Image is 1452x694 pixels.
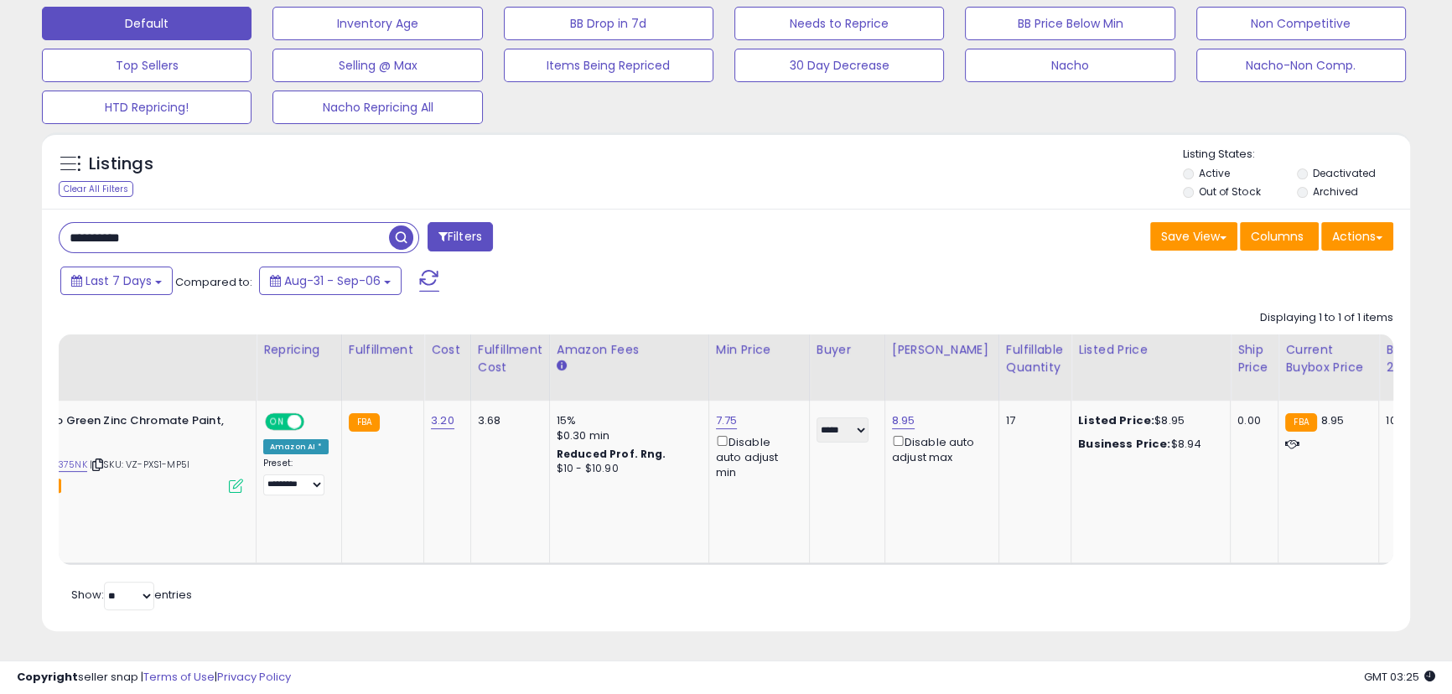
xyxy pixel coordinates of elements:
a: Terms of Use [143,669,215,685]
div: Repricing [263,341,334,359]
div: $10 - $10.90 [557,462,696,476]
button: BB Price Below Min [965,7,1175,40]
div: Min Price [716,341,802,359]
button: Default [42,7,252,40]
button: Nacho [965,49,1175,82]
button: Non Competitive [1196,7,1406,40]
div: Current Buybox Price [1285,341,1372,376]
small: Amazon Fees. [557,359,567,374]
small: FBA [349,413,380,432]
button: Selling @ Max [272,49,482,82]
div: Fulfillment [349,341,417,359]
span: Last 7 Days [86,272,152,289]
a: 8.95 [892,412,915,429]
span: | SKU: VZ-PXS1-MP5I [90,458,189,471]
button: 30 Day Decrease [734,49,944,82]
div: [PERSON_NAME] [892,341,992,359]
label: Deactivated [1313,166,1376,180]
button: Nacho-Non Comp. [1196,49,1406,82]
button: Aug-31 - Sep-06 [259,267,402,295]
small: FBA [1285,413,1316,432]
div: $0.30 min [557,428,696,443]
div: Disable auto adjust max [892,432,986,465]
div: Clear All Filters [59,181,133,197]
a: 7.75 [716,412,738,429]
button: Columns [1240,222,1319,251]
div: BB Share 24h. [1386,341,1447,376]
span: Show: entries [71,587,192,603]
span: Aug-31 - Sep-06 [284,272,381,289]
span: 8.95 [1321,412,1345,428]
button: HTD Repricing! [42,91,252,124]
th: CSV column name: cust_attr_1_Buyer [809,334,884,401]
b: Reduced Prof. Rng. [557,447,666,461]
a: 3.20 [431,412,454,429]
div: Fulfillment Cost [478,341,542,376]
label: Archived [1313,184,1358,199]
div: 3.68 [478,413,537,428]
strong: Copyright [17,669,78,685]
button: Inventory Age [272,7,482,40]
div: $8.95 [1078,413,1217,428]
span: Columns [1251,228,1304,245]
span: ON [267,415,288,429]
button: Save View [1150,222,1237,251]
div: 15% [557,413,696,428]
span: 2025-09-15 03:25 GMT [1364,669,1435,685]
b: Vallejo Green Zinc Chromate Paint, 17ml [23,413,227,448]
button: Filters [428,222,493,251]
button: Top Sellers [42,49,252,82]
span: OFF [302,415,329,429]
div: Preset: [263,458,329,495]
button: Nacho Repricing All [272,91,482,124]
div: Displaying 1 to 1 of 1 items [1260,310,1393,326]
button: Items Being Repriced [504,49,713,82]
div: 0.00 [1237,413,1265,428]
h5: Listings [89,153,153,176]
button: Last 7 Days [60,267,173,295]
p: Listing States: [1183,147,1410,163]
div: Amazon Fees [557,341,702,359]
div: Ship Price [1237,341,1271,376]
div: Disable auto adjust min [716,432,796,480]
button: Needs to Reprice [734,7,944,40]
a: Privacy Policy [217,669,291,685]
span: Compared to: [175,274,252,290]
b: Listed Price: [1078,412,1154,428]
button: BB Drop in 7d [504,7,713,40]
label: Out of Stock [1199,184,1260,199]
label: Active [1199,166,1230,180]
div: Buyer [817,341,878,359]
div: 17 [1006,413,1058,428]
div: seller snap | | [17,670,291,686]
button: Actions [1321,222,1393,251]
div: Listed Price [1078,341,1223,359]
b: Business Price: [1078,436,1170,452]
div: 100% [1386,413,1441,428]
div: Cost [431,341,464,359]
div: Fulfillable Quantity [1006,341,1064,376]
div: $8.94 [1078,437,1217,452]
div: Amazon AI * [263,439,329,454]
